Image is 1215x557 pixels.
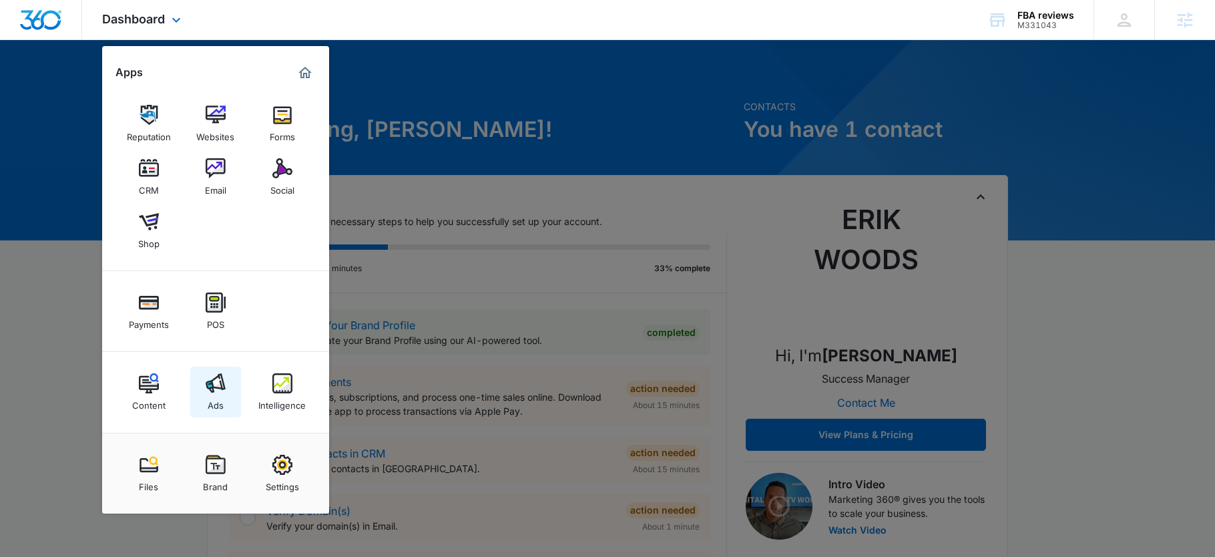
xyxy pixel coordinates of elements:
a: POS [190,286,241,337]
a: Files [124,448,174,499]
a: Email [190,152,241,202]
a: Marketing 360® Dashboard [294,62,316,83]
div: Social [270,178,294,196]
div: Email [205,178,226,196]
div: Websites [196,125,234,142]
div: Reputation [127,125,171,142]
span: Dashboard [102,12,165,26]
a: Content [124,367,174,417]
a: Ads [190,367,241,417]
a: Reputation [124,98,174,149]
a: Brand [190,448,241,499]
div: Payments [129,313,169,330]
div: account id [1017,21,1074,30]
a: Shop [124,205,174,256]
div: account name [1017,10,1074,21]
div: Brand [203,475,228,492]
div: Shop [138,232,160,249]
a: Payments [124,286,174,337]
div: Content [132,393,166,411]
div: Ads [208,393,224,411]
a: Intelligence [257,367,308,417]
a: Forms [257,98,308,149]
a: Settings [257,448,308,499]
div: POS [207,313,224,330]
div: Files [139,475,158,492]
h2: Apps [115,66,143,79]
a: CRM [124,152,174,202]
div: CRM [139,178,159,196]
div: Forms [270,125,295,142]
div: Settings [266,475,299,492]
div: Intelligence [258,393,306,411]
a: Social [257,152,308,202]
a: Websites [190,98,241,149]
